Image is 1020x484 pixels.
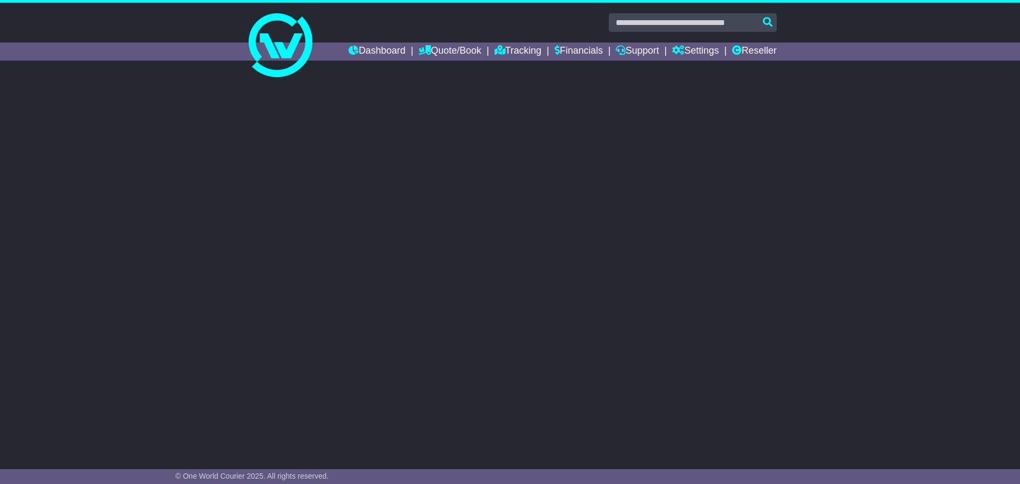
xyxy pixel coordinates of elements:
[419,43,481,61] a: Quote/Book
[495,43,541,61] a: Tracking
[616,43,659,61] a: Support
[348,43,405,61] a: Dashboard
[732,43,777,61] a: Reseller
[175,472,329,480] span: © One World Courier 2025. All rights reserved.
[672,43,719,61] a: Settings
[555,43,603,61] a: Financials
